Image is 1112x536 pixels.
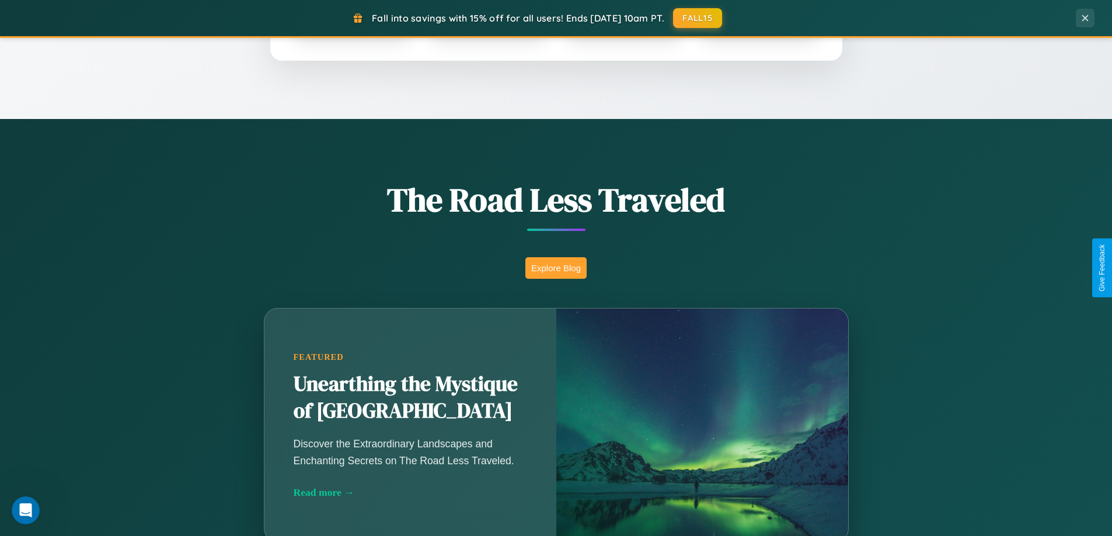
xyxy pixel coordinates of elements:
h2: Unearthing the Mystique of [GEOGRAPHIC_DATA] [294,371,527,425]
iframe: Intercom live chat [12,496,40,524]
p: Discover the Extraordinary Landscapes and Enchanting Secrets on The Road Less Traveled. [294,436,527,468]
button: FALL15 [673,8,722,28]
div: Featured [294,352,527,362]
h1: The Road Less Traveled [206,177,907,222]
div: Give Feedback [1098,244,1106,292]
span: Fall into savings with 15% off for all users! Ends [DATE] 10am PT. [372,12,664,24]
button: Explore Blog [525,257,587,279]
div: Read more → [294,486,527,499]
